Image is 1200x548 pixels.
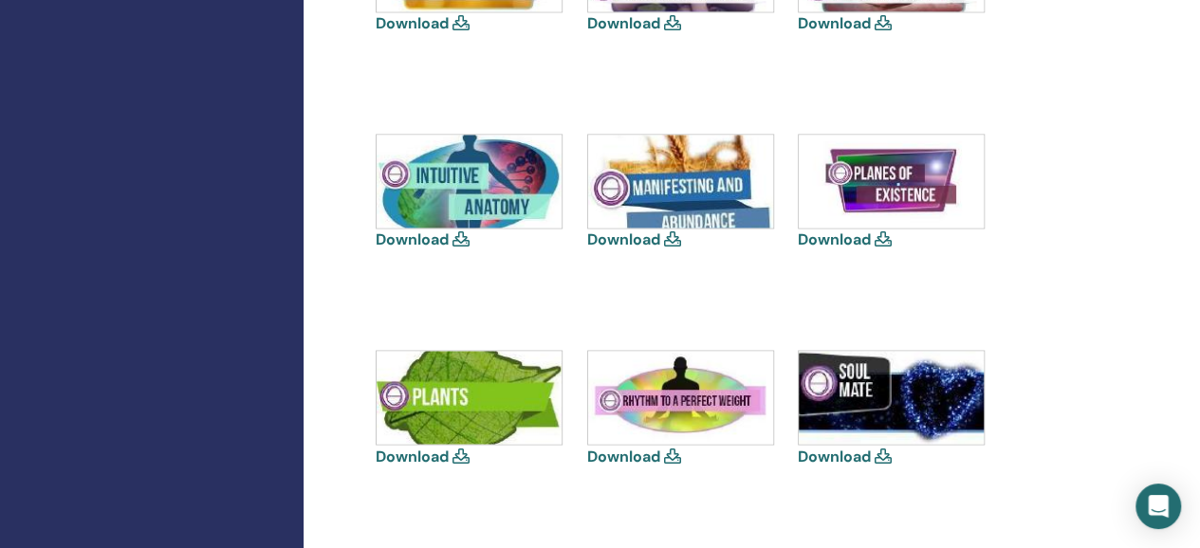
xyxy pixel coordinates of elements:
a: Download [587,229,660,249]
a: Download [798,13,871,33]
img: plant.jpg [377,351,562,444]
img: soul-mate.jpg [799,351,984,444]
img: intuitive-anatomy.jpg [377,135,562,228]
a: Download [376,446,449,466]
a: Download [798,446,871,466]
a: Download [587,13,660,33]
img: manifesting.jpg [588,135,773,228]
a: Download [798,229,871,249]
a: Download [587,446,660,466]
a: Download [376,229,449,249]
a: Download [376,13,449,33]
img: planes.jpg [799,135,984,228]
div: Open Intercom Messenger [1135,484,1181,529]
img: rhythm.jpg [588,351,773,444]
